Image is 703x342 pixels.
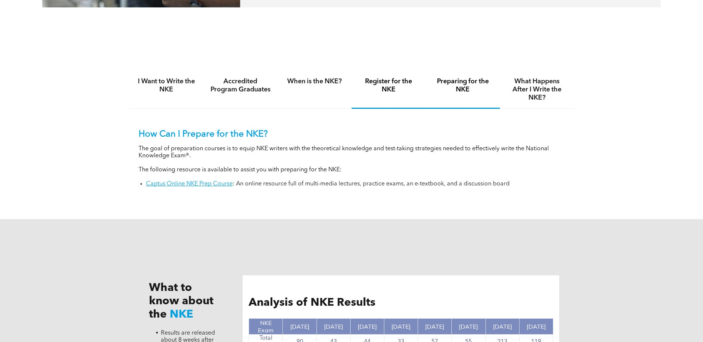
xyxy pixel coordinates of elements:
h4: Preparing for the NKE [432,77,493,94]
p: The goal of preparation courses is to equip NKE writers with the theoretical knowledge and test-t... [139,145,565,160]
th: [DATE] [316,319,350,335]
th: NKE Exam [249,319,283,335]
th: [DATE] [418,319,452,335]
span: What to know about the [149,282,213,320]
span: NKE [170,309,193,320]
th: [DATE] [350,319,384,335]
th: [DATE] [384,319,418,335]
span: Analysis of NKE Results [249,297,375,308]
h4: Register for the NKE [358,77,419,94]
th: [DATE] [283,319,316,335]
p: How Can I Prepare for the NKE? [139,129,565,140]
h4: Accredited Program Graduates [210,77,271,94]
h4: What Happens After I Write the NKE? [507,77,567,102]
p: The following resource is available to assist you with preparing for the NKE: [139,167,565,174]
th: [DATE] [485,319,519,335]
h4: When is the NKE? [284,77,345,85]
th: [DATE] [519,319,553,335]
li: : An online resource full of multi-media lectures, practice exams, an e-textbook, and a discussio... [146,181,565,188]
a: Captus Online NKE Prep Course [146,181,233,187]
h4: I Want to Write the NKE [136,77,197,94]
th: [DATE] [452,319,485,335]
